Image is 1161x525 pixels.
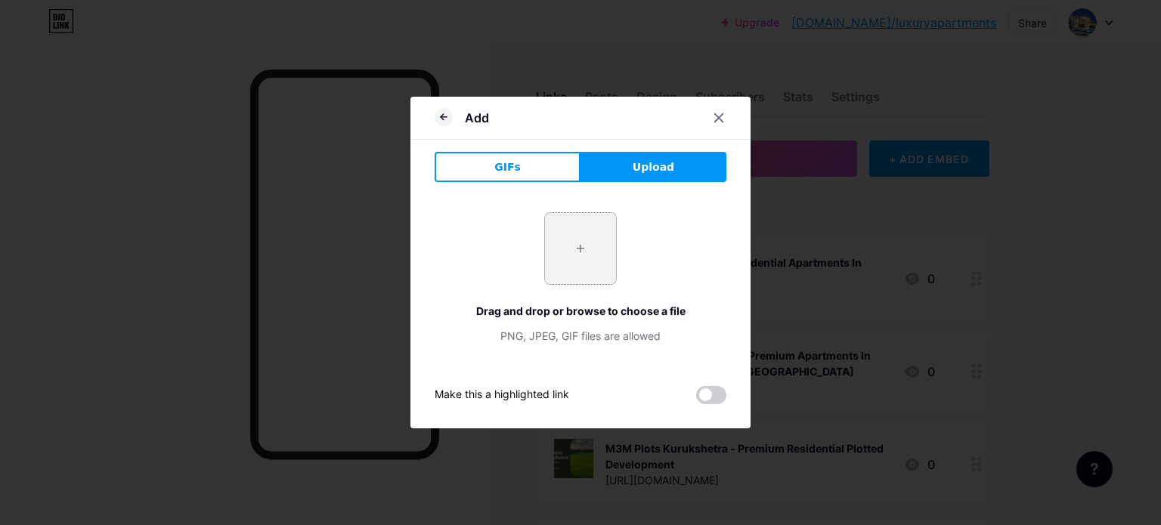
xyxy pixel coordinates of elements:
span: GIFs [494,159,521,175]
button: Upload [580,152,726,182]
div: Drag and drop or browse to choose a file [435,303,726,319]
span: Upload [633,159,674,175]
div: Make this a highlighted link [435,386,569,404]
div: PNG, JPEG, GIF files are allowed [435,328,726,344]
div: Add [465,109,489,127]
button: GIFs [435,152,580,182]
